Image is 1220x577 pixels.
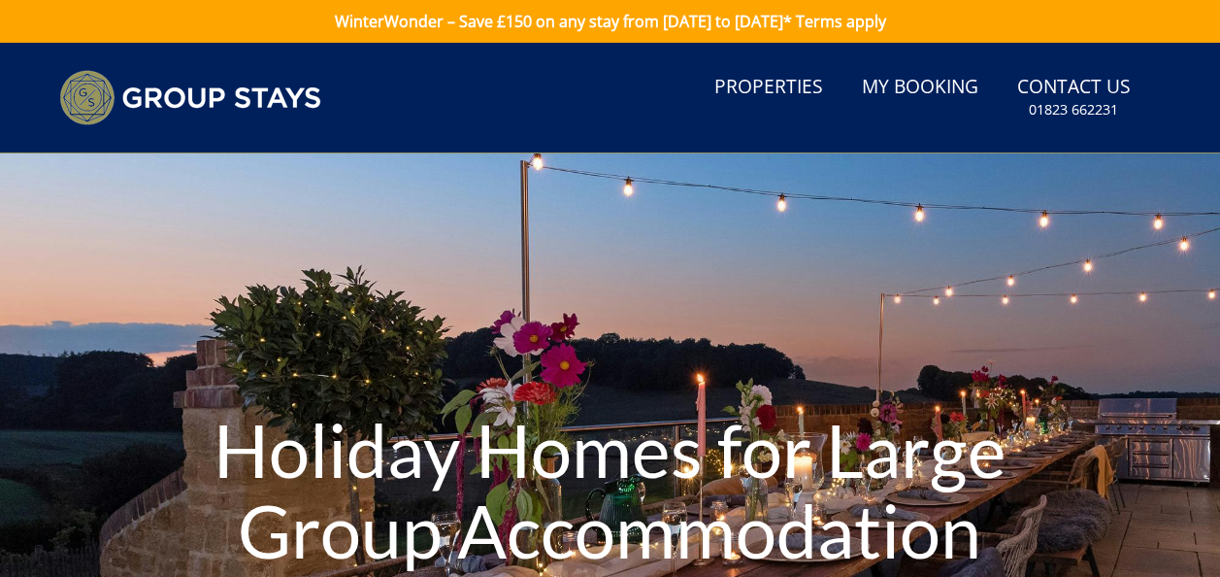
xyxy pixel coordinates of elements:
[59,70,321,125] img: Group Stays
[707,66,831,110] a: Properties
[1009,66,1138,129] a: Contact Us01823 662231
[1029,100,1118,119] small: 01823 662231
[854,66,986,110] a: My Booking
